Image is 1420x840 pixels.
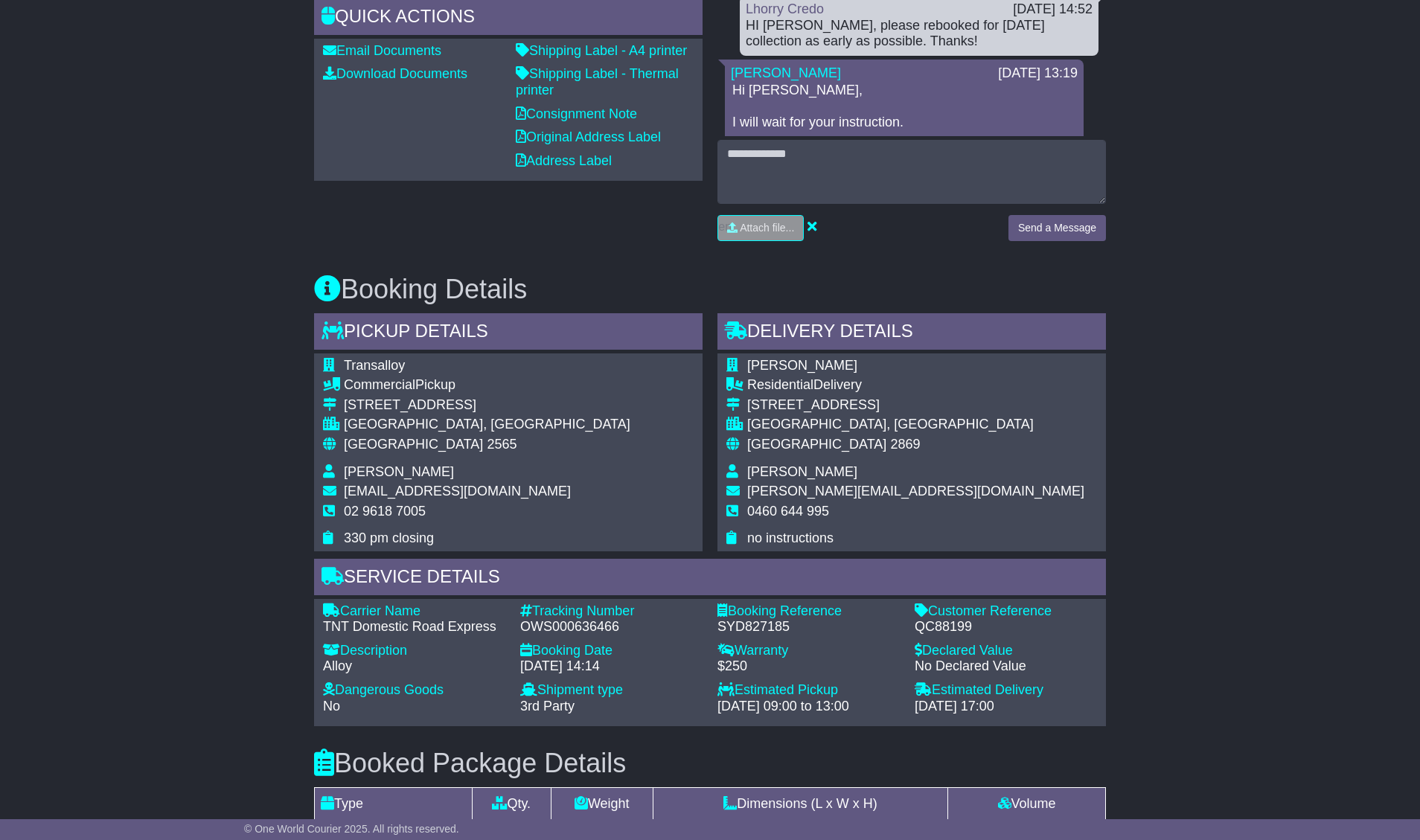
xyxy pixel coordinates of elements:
span: 2869 [890,437,920,452]
span: [EMAIL_ADDRESS][DOMAIN_NAME] [344,484,571,498]
span: [PERSON_NAME] [344,464,454,479]
div: HI [PERSON_NAME], please rebooked for [DATE] collection as early as possible. Thanks! [746,18,1093,50]
a: Email Documents [323,43,441,58]
div: [DATE] 14:52 [1013,1,1093,18]
div: Service Details [314,559,1106,599]
div: [DATE] 09:00 to 13:00 [717,699,900,715]
div: Booking Reference [717,603,900,620]
a: [PERSON_NAME] [731,65,841,80]
h3: Booked Package Details [314,748,1106,778]
div: [DATE] 17:00 [915,699,1097,715]
span: 2565 [487,437,516,452]
div: [DATE] 13:19 [998,65,1078,82]
div: SYD827185 [717,619,900,635]
div: Tracking Number [520,603,703,620]
div: TNT Domestic Road Express [323,619,505,635]
div: Estimated Pickup [717,682,900,699]
td: Dimensions (L x W x H) [653,787,947,820]
div: Pickup Details [314,313,703,353]
div: Carrier Name [323,603,505,620]
a: Address Label [516,153,612,168]
a: Consignment Note [516,106,637,121]
div: Declared Value [915,643,1097,659]
span: Commercial [344,377,415,392]
div: [GEOGRAPHIC_DATA], [GEOGRAPHIC_DATA] [747,417,1084,433]
span: [GEOGRAPHIC_DATA] [344,437,483,452]
span: 3rd Party [520,699,575,714]
div: Alloy [323,658,505,675]
div: No Declared Value [915,658,1097,675]
a: Shipping Label - A4 printer [516,43,687,58]
span: no instructions [747,530,834,545]
span: 02 9618 7005 [344,504,426,519]
div: Shipment type [520,682,703,699]
div: [DATE] 14:14 [520,658,703,675]
span: [PERSON_NAME][EMAIL_ADDRESS][DOMAIN_NAME] [747,484,1084,498]
div: Customer Reference [915,603,1097,620]
div: Warranty [717,643,900,659]
td: Weight [551,787,653,820]
div: Estimated Delivery [915,682,1097,699]
div: Delivery Details [717,313,1106,353]
button: Send a Message [1008,215,1106,241]
div: Dangerous Goods [323,682,505,699]
span: No [323,699,340,714]
div: Booking Date [520,643,703,659]
span: 330 pm closing [344,530,434,545]
div: $250 [717,658,900,675]
div: OWS000636466 [520,619,703,635]
a: Original Address Label [516,129,661,144]
span: © One World Courier 2025. All rights reserved. [244,823,459,835]
div: Pickup [344,377,630,394]
span: Transalloy [344,358,405,373]
p: Hi [PERSON_NAME], I will wait for your instruction. Regards, [PERSON_NAME] [732,83,1076,179]
a: Shipping Label - Thermal printer [516,66,679,97]
div: QC88199 [915,619,1097,635]
td: Qty. [472,787,551,820]
div: [STREET_ADDRESS] [344,397,630,414]
td: Volume [948,787,1106,820]
span: Residential [747,377,813,392]
a: Lhorry Credo [746,1,824,16]
div: Delivery [747,377,1084,394]
div: Description [323,643,505,659]
a: Download Documents [323,66,467,81]
span: [GEOGRAPHIC_DATA] [747,437,886,452]
span: [PERSON_NAME] [747,464,857,479]
div: [GEOGRAPHIC_DATA], [GEOGRAPHIC_DATA] [344,417,630,433]
h3: Booking Details [314,275,1106,304]
td: Type [315,787,473,820]
div: [STREET_ADDRESS] [747,397,1084,414]
span: 0460 644 995 [747,504,829,519]
span: [PERSON_NAME] [747,358,857,373]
